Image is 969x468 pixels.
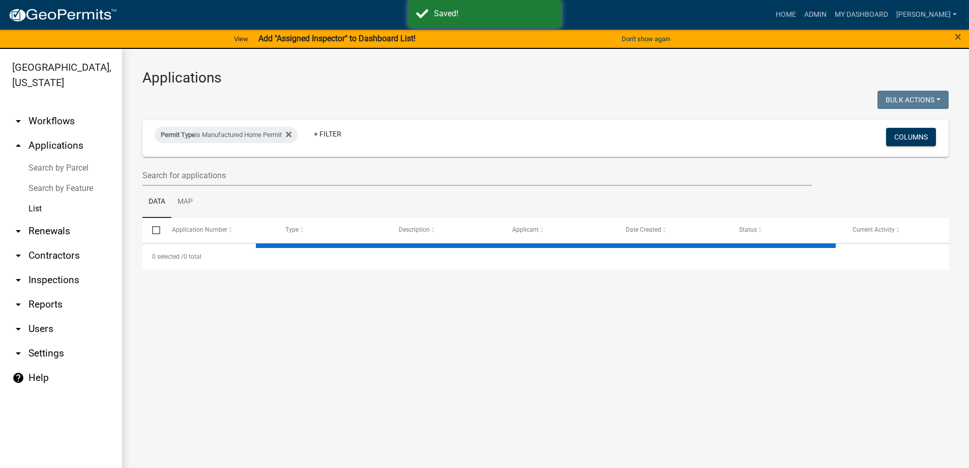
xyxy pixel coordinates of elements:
[886,128,936,146] button: Columns
[12,225,24,237] i: arrow_drop_down
[853,226,895,233] span: Current Activity
[434,8,553,20] div: Saved!
[772,5,800,24] a: Home
[831,5,892,24] a: My Dashboard
[12,250,24,262] i: arrow_drop_down
[399,226,430,233] span: Description
[142,218,162,242] datatable-header-cell: Select
[877,91,949,109] button: Bulk Actions
[172,226,227,233] span: Application Number
[171,186,199,218] a: Map
[739,226,757,233] span: Status
[142,69,949,87] h3: Applications
[258,34,416,43] strong: Add "Assigned Inspector" to Dashboard List!
[155,127,298,143] div: is Manufactured Home Permit
[12,274,24,286] i: arrow_drop_down
[12,323,24,335] i: arrow_drop_down
[512,226,539,233] span: Applicant
[285,226,299,233] span: Type
[12,115,24,127] i: arrow_drop_down
[843,218,956,242] datatable-header-cell: Current Activity
[618,31,674,47] button: Don't show again
[729,218,843,242] datatable-header-cell: Status
[142,186,171,218] a: Data
[142,165,812,186] input: Search for applications
[142,244,949,269] div: 0 total
[12,372,24,384] i: help
[275,218,389,242] datatable-header-cell: Type
[800,5,831,24] a: Admin
[306,125,349,143] a: + Filter
[161,131,195,139] span: Permit Type
[955,30,961,44] span: ×
[230,31,252,47] a: View
[616,218,729,242] datatable-header-cell: Date Created
[955,31,961,43] button: Close
[162,218,275,242] datatable-header-cell: Application Number
[626,226,661,233] span: Date Created
[892,5,961,24] a: [PERSON_NAME]
[12,140,24,152] i: arrow_drop_up
[503,218,616,242] datatable-header-cell: Applicant
[389,218,503,242] datatable-header-cell: Description
[12,347,24,360] i: arrow_drop_down
[12,298,24,311] i: arrow_drop_down
[152,253,184,260] span: 0 selected /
